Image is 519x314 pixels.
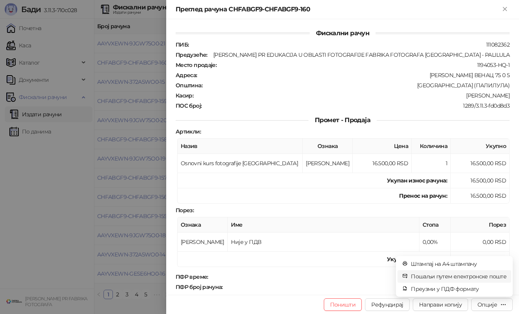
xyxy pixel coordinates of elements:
th: Стопа [419,217,451,233]
div: [PERSON_NAME] [194,92,510,99]
td: [PERSON_NAME] [178,233,228,252]
th: Ознака [178,217,228,233]
div: 1194053-HQ-1 [217,61,510,69]
span: Направи копију [419,301,462,308]
div: Опције [477,301,497,308]
span: Штампај на А4 штампачу [411,260,506,268]
strong: ПФР број рачуна : [176,283,223,291]
td: 0,00 RSD [451,252,510,267]
strong: Укупан износ рачуна : [387,177,447,184]
button: Направи копију [413,298,468,311]
div: CHFABGF9-CHFABGF9-160 [223,283,510,291]
strong: Место продаје : [176,61,216,69]
td: Osnovni kurs fotografije [GEOGRAPHIC_DATA] [178,154,303,173]
div: 158/160ПП [216,294,510,301]
th: Име [228,217,419,233]
strong: Пренос на рачун : [399,192,447,199]
td: Није у ПДВ [228,233,419,252]
th: Укупно [451,139,510,154]
button: Поништи [324,298,362,311]
strong: Бројач рачуна : [176,294,215,301]
span: Пошаљи путем електронске поште [411,272,506,281]
th: Порез [451,217,510,233]
strong: ПОС број : [176,102,201,109]
button: Close [500,5,510,14]
strong: ПФР време : [176,273,208,280]
th: Назив [178,139,303,154]
td: 0,00 RSD [451,233,510,252]
span: Фискални рачун [310,29,376,37]
strong: Касир : [176,92,193,99]
strong: Предузеће : [176,51,207,58]
div: [GEOGRAPHIC_DATA] (ПАЛИЛУЛА) [203,82,510,89]
td: 16.500,00 RSD [451,154,510,173]
div: [DATE] 10:29:46 [209,273,510,280]
div: Преглед рачуна CHFABGF9-CHFABGF9-160 [176,5,500,14]
th: Цена [353,139,412,154]
button: Рефундирај [365,298,410,311]
th: Ознака [303,139,353,154]
strong: Општина : [176,82,202,89]
div: [PERSON_NAME] ВЕНАЦ 75 0 5 [198,72,510,79]
button: Опције [471,298,513,311]
td: 16.500,00 RSD [353,154,412,173]
strong: Порез : [176,207,194,214]
td: 16.500,00 RSD [451,173,510,188]
span: Преузми у ПДФ формату [411,285,506,293]
div: [PERSON_NAME] PR EDUKACIJA U OBLASTI FOTOGRAFIJE FABRIKA FOTOGRAFA [GEOGRAPHIC_DATA] - PALILULA [208,51,510,58]
td: 0,00% [419,233,451,252]
strong: Артикли : [176,128,201,135]
strong: ПИБ : [176,41,189,48]
strong: Адреса : [176,72,197,79]
th: Количина [412,139,451,154]
div: 111082362 [189,41,510,48]
td: [PERSON_NAME] [303,154,353,173]
td: 1 [412,154,451,173]
strong: Укупан износ пореза: [387,256,447,263]
td: 16.500,00 RSD [451,188,510,204]
span: Промет - Продаја [308,116,377,124]
div: 1289/3.11.3-fd0d8d3 [202,102,510,109]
